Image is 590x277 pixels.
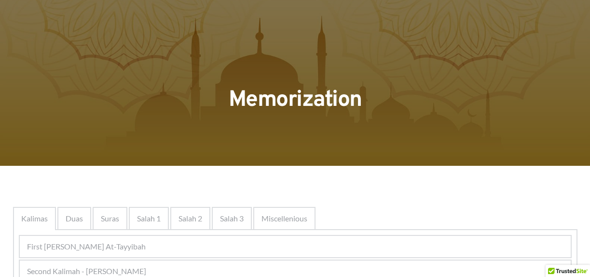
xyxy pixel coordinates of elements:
span: First [PERSON_NAME] At-Tayyibah [27,241,146,252]
span: Duas [66,213,83,224]
span: Memorization [229,86,362,115]
span: Salah 1 [137,213,161,224]
span: Salah 2 [178,213,202,224]
span: Kalimas [21,213,48,224]
span: Miscellenious [261,213,307,224]
span: Second Kalimah - [PERSON_NAME] [27,265,146,277]
span: Salah 3 [220,213,244,224]
span: Suras [101,213,119,224]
